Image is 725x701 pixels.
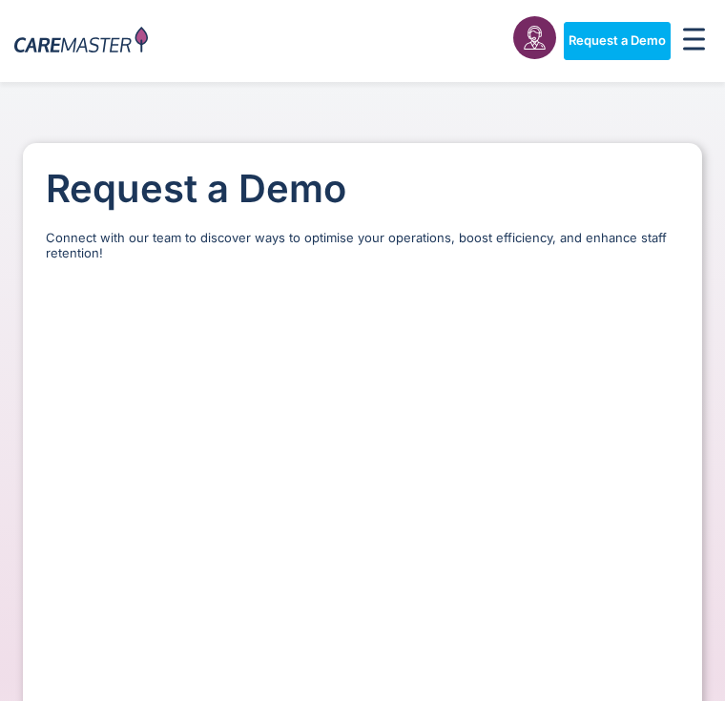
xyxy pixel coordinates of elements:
[14,27,148,56] img: CareMaster Logo
[46,231,679,260] p: Connect with our team to discover ways to optimise your operations, boost efficiency, and enhance...
[569,33,666,49] span: Request a Demo
[564,22,671,60] a: Request a Demo
[678,22,712,60] div: Menu Toggle
[46,166,679,212] h1: Request a Demo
